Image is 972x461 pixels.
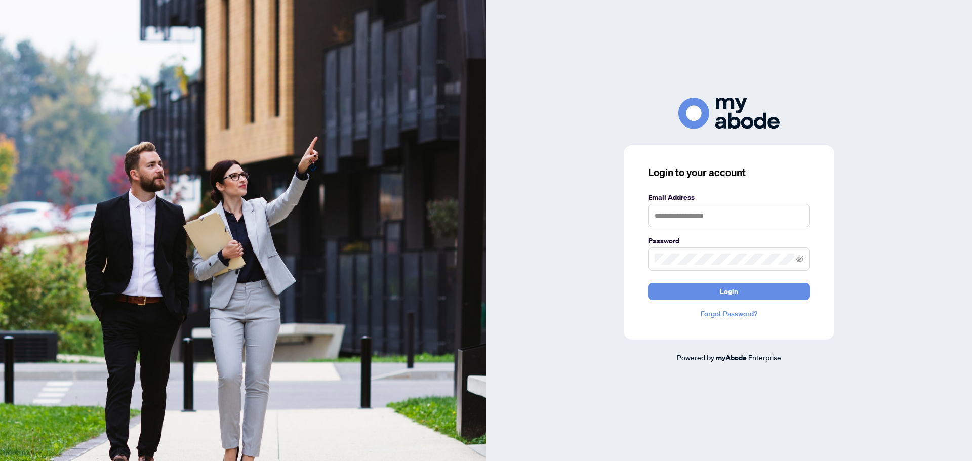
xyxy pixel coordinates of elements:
[678,98,780,129] img: ma-logo
[648,283,810,300] button: Login
[648,235,810,246] label: Password
[720,283,738,300] span: Login
[648,308,810,319] a: Forgot Password?
[648,192,810,203] label: Email Address
[748,353,781,362] span: Enterprise
[648,165,810,180] h3: Login to your account
[796,256,803,263] span: eye-invisible
[677,353,714,362] span: Powered by
[716,352,747,363] a: myAbode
